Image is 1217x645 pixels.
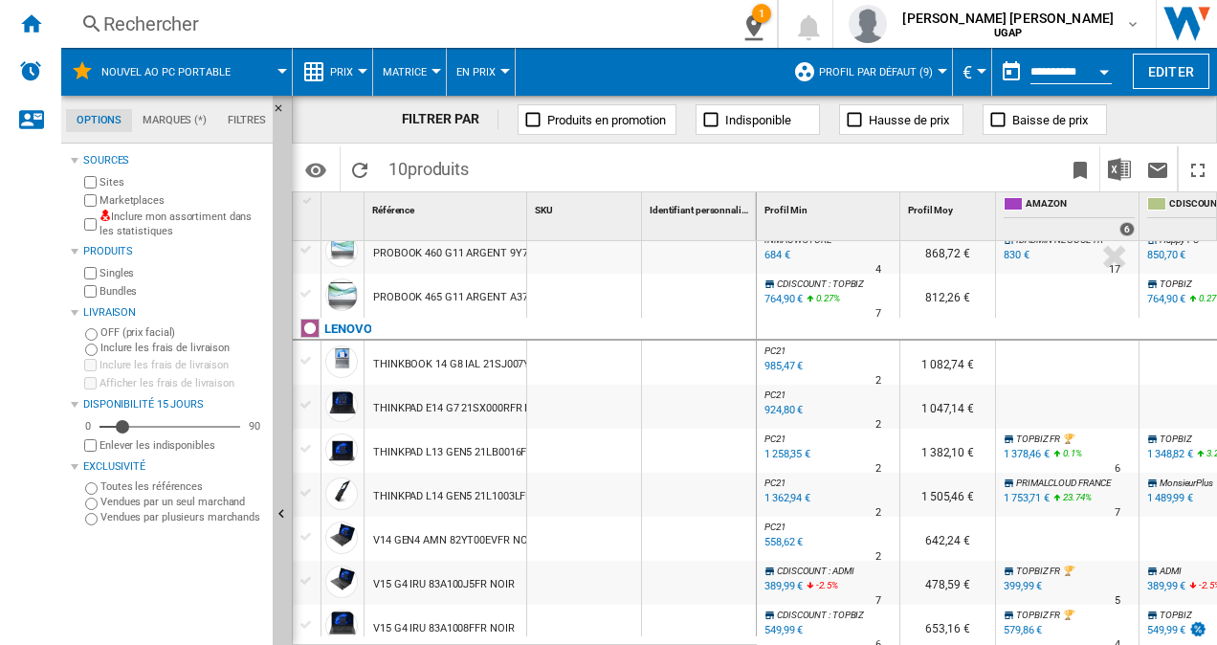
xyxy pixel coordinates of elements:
div: Mise à jour : mercredi 3 septembre 2025 13:41 [762,445,810,464]
i: % [1061,489,1073,512]
button: Recharger [341,146,379,191]
div: Délai de livraison : 7 jours [1115,503,1120,523]
div: Référence Sort None [368,192,526,222]
span: Hausse de prix [869,113,949,127]
span: Profil Min [764,205,808,215]
span: CDISCOUNT [777,566,827,576]
span: TOPBIZ FR 🏆 [1016,434,1073,444]
input: OFF (prix facial) [85,328,98,341]
div: Cliquez pour filtrer sur cette marque [324,318,371,341]
div: Délai de livraison : 17 jours [1109,260,1120,279]
img: promotionV3.png [1188,621,1207,637]
button: Open calendar [1087,52,1121,86]
button: Editer [1133,54,1209,89]
span: Baisse de prix [1012,113,1088,127]
div: 850,70 € [1144,246,1185,265]
div: Sort None [325,192,364,222]
md-slider: Disponibilité [100,417,240,436]
span: Profil par défaut (9) [819,66,933,78]
div: Profil par défaut (9) [793,48,942,96]
div: Profil Min Sort None [761,192,899,222]
label: Vendues par plusieurs marchands [100,510,265,524]
button: Options [297,152,335,187]
div: V15 G4 IRU 83A100J5FR NOIR [373,563,514,607]
span: Référence [372,205,414,215]
span: 23.74 [1063,492,1085,502]
div: Délai de livraison : 6 jours [1115,459,1120,478]
label: Inclure les frais de livraison [100,341,265,355]
button: Créer un favoris [1061,146,1099,191]
img: excel-24x24.png [1108,158,1131,181]
button: € [963,48,982,96]
div: Livraison [83,305,265,321]
div: Délai de livraison : 2 jours [875,547,881,567]
span: : TOPBIZ [829,610,864,620]
span: Matrice [383,66,427,78]
button: Prix [330,48,363,96]
span: : ADMI [829,566,853,576]
i: % [814,577,826,600]
span: CDISCOUNT [777,278,827,289]
button: Plein écran [1179,146,1217,191]
input: Toutes les références [85,482,98,495]
button: Télécharger au format Excel [1100,146,1139,191]
span: PC21 [764,434,786,444]
div: 1 753,71 € [1004,492,1050,504]
button: Baisse de prix [983,104,1107,135]
span: 10 [379,146,478,187]
md-menu: Currency [953,48,992,96]
div: 764,90 € [1144,290,1185,309]
span: PC21 [764,478,786,488]
div: 478,59 € [900,561,995,605]
input: Vendues par un seul marchand [85,498,98,510]
md-tab-item: Filtres [217,109,277,132]
div: Mise à jour : mercredi 3 septembre 2025 13:56 [762,489,810,508]
button: Matrice [383,48,436,96]
div: Délai de livraison : 2 jours [875,459,881,478]
div: THINKPAD L14 GEN5 21L1003LFR NOIR [373,475,560,519]
div: Mise à jour : mercredi 3 septembre 2025 03:53 [762,577,803,596]
span: ADMI [1160,566,1182,576]
span: € [963,62,972,82]
div: 1 489,99 € [1147,492,1193,504]
div: Délai de livraison : 7 jours [875,591,881,611]
span: 0.1 [1063,448,1075,458]
i: % [1197,577,1208,600]
button: Profil par défaut (9) [819,48,942,96]
div: 549,99 € [1144,621,1207,640]
div: 1 082,74 € [900,341,995,385]
div: 1 378,46 € [1001,445,1050,464]
div: 830 € [1001,246,1029,265]
img: profile.jpg [849,5,887,43]
div: Mise à jour : mercredi 3 septembre 2025 04:06 [762,290,803,309]
button: Envoyer ce rapport par email [1139,146,1177,191]
div: Délai de livraison : 2 jours [875,371,881,390]
input: Sites [84,176,97,189]
span: 0.27 [1199,293,1216,303]
input: Marketplaces [84,194,97,207]
img: mysite-not-bg-18x18.png [100,210,111,221]
md-tab-item: Marques (*) [132,109,217,132]
div: Mise à jour : mercredi 3 septembre 2025 13:56 [762,357,803,376]
i: % [1197,290,1208,313]
div: Sort None [646,192,756,222]
div: 1 505,46 € [900,473,995,517]
div: En Prix [456,48,505,96]
div: Profil Moy Sort None [904,192,995,222]
span: PRIMALCLOUD FRANCE [1016,478,1112,488]
span: : TOPBIZ [829,278,864,289]
span: CDISCOUNT [777,610,827,620]
button: Hausse de prix [839,104,963,135]
div: Délai de livraison : 7 jours [875,304,881,323]
span: Profil Moy [908,205,953,215]
div: 399,99 € [1004,580,1042,592]
i: % [1061,445,1073,468]
div: Délai de livraison : 4 jours [875,260,881,279]
div: SKU Sort None [531,192,641,222]
span: [PERSON_NAME] [PERSON_NAME] [902,9,1114,28]
span: TOPBIZ [1160,278,1191,289]
div: 1 [752,4,771,23]
div: 549,99 € [1147,624,1185,636]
